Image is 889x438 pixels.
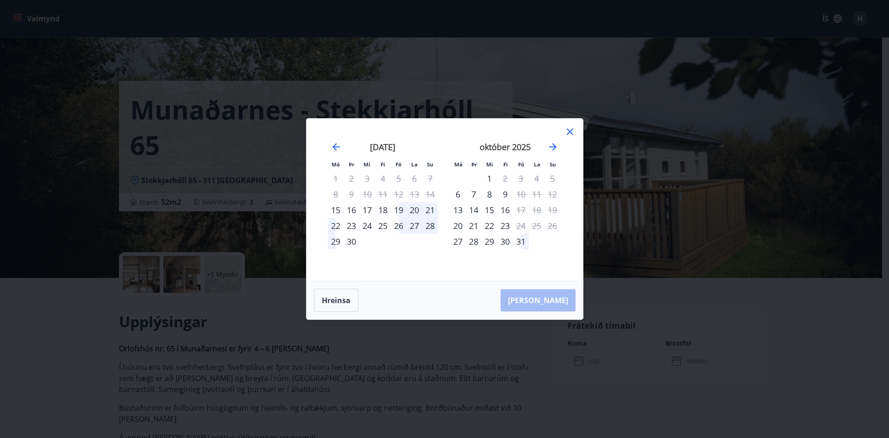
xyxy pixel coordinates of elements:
div: 29 [328,234,344,249]
div: 15 [482,202,497,218]
div: 30 [497,234,513,249]
div: 9 [497,186,513,202]
td: þriðjudagur, 14. október 2025 [466,202,482,218]
td: fimmtudagur, 25. september 2025 [375,218,391,234]
small: Mi [363,161,370,168]
div: 22 [482,218,497,234]
div: 30 [344,234,359,249]
td: fimmtudagur, 16. október 2025 [497,202,513,218]
td: Not available. þriðjudagur, 9. september 2025 [344,186,359,202]
div: Aðeins útritun í boði [513,202,529,218]
small: Mi [486,161,493,168]
td: miðvikudagur, 24. september 2025 [359,218,375,234]
div: Aðeins útritun í boði [497,171,513,186]
div: 22 [328,218,344,234]
div: Move backward to switch to the previous month. [331,141,342,152]
td: mánudagur, 27. október 2025 [450,234,466,249]
div: 16 [497,202,513,218]
small: Þr [471,161,477,168]
small: Fi [503,161,508,168]
td: Not available. laugardagur, 11. október 2025 [529,186,545,202]
td: Not available. föstudagur, 17. október 2025 [513,202,529,218]
div: 8 [482,186,497,202]
div: 21 [466,218,482,234]
td: þriðjudagur, 16. september 2025 [344,202,359,218]
div: Calendar [318,130,572,270]
div: 21 [422,202,438,218]
small: Fö [395,161,401,168]
div: 25 [375,218,391,234]
small: Má [454,161,463,168]
td: fimmtudagur, 9. október 2025 [497,186,513,202]
div: Aðeins útritun í boði [513,186,529,202]
td: þriðjudagur, 7. október 2025 [466,186,482,202]
td: Not available. sunnudagur, 7. september 2025 [422,171,438,186]
div: Aðeins innritun í boði [450,234,466,249]
td: laugardagur, 20. september 2025 [407,202,422,218]
div: 23 [344,218,359,234]
td: Not available. föstudagur, 3. október 2025 [513,171,529,186]
td: þriðjudagur, 23. september 2025 [344,218,359,234]
div: 1 [482,171,497,186]
td: Not available. föstudagur, 5. september 2025 [391,171,407,186]
td: miðvikudagur, 8. október 2025 [482,186,497,202]
div: Move forward to switch to the next month. [547,141,558,152]
td: Not available. miðvikudagur, 10. september 2025 [359,186,375,202]
div: 24 [359,218,375,234]
small: Þr [349,161,354,168]
td: Not available. sunnudagur, 12. október 2025 [545,186,560,202]
td: miðvikudagur, 15. október 2025 [482,202,497,218]
td: Not available. sunnudagur, 5. október 2025 [545,171,560,186]
td: mánudagur, 13. október 2025 [450,202,466,218]
td: föstudagur, 19. september 2025 [391,202,407,218]
td: Not available. mánudagur, 1. september 2025 [328,171,344,186]
div: 14 [466,202,482,218]
td: Not available. föstudagur, 12. september 2025 [391,186,407,202]
td: Not available. laugardagur, 4. október 2025 [529,171,545,186]
div: Aðeins innritun í boði [450,186,466,202]
td: Not available. fimmtudagur, 4. september 2025 [375,171,391,186]
div: 16 [344,202,359,218]
td: Not available. þriðjudagur, 2. september 2025 [344,171,359,186]
strong: [DATE] [370,141,395,152]
div: Aðeins innritun í boði [450,218,466,234]
td: fimmtudagur, 30. október 2025 [497,234,513,249]
td: þriðjudagur, 21. október 2025 [466,218,482,234]
td: Not available. sunnudagur, 26. október 2025 [545,218,560,234]
div: 26 [391,218,407,234]
td: fimmtudagur, 18. september 2025 [375,202,391,218]
div: 23 [497,218,513,234]
td: Not available. fimmtudagur, 2. október 2025 [497,171,513,186]
td: Not available. föstudagur, 10. október 2025 [513,186,529,202]
td: mánudagur, 15. september 2025 [328,202,344,218]
td: þriðjudagur, 30. september 2025 [344,234,359,249]
td: Not available. sunnudagur, 19. október 2025 [545,202,560,218]
div: 17 [359,202,375,218]
td: sunnudagur, 21. september 2025 [422,202,438,218]
td: miðvikudagur, 1. október 2025 [482,171,497,186]
td: mánudagur, 6. október 2025 [450,186,466,202]
small: Fi [381,161,385,168]
small: La [411,161,418,168]
td: miðvikudagur, 17. september 2025 [359,202,375,218]
div: 28 [466,234,482,249]
td: miðvikudagur, 22. október 2025 [482,218,497,234]
div: 20 [407,202,422,218]
div: 29 [482,234,497,249]
td: Not available. mánudagur, 8. september 2025 [328,186,344,202]
td: sunnudagur, 28. september 2025 [422,218,438,234]
div: Aðeins útritun í boði [513,218,529,234]
div: Aðeins innritun í boði [328,202,344,218]
td: miðvikudagur, 29. október 2025 [482,234,497,249]
td: Not available. laugardagur, 25. október 2025 [529,218,545,234]
small: Su [550,161,556,168]
td: Not available. laugardagur, 13. september 2025 [407,186,422,202]
td: Not available. fimmtudagur, 11. september 2025 [375,186,391,202]
td: mánudagur, 29. september 2025 [328,234,344,249]
small: Má [332,161,340,168]
td: laugardagur, 27. september 2025 [407,218,422,234]
td: Not available. laugardagur, 18. október 2025 [529,202,545,218]
div: 28 [422,218,438,234]
td: mánudagur, 22. september 2025 [328,218,344,234]
td: föstudagur, 26. september 2025 [391,218,407,234]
